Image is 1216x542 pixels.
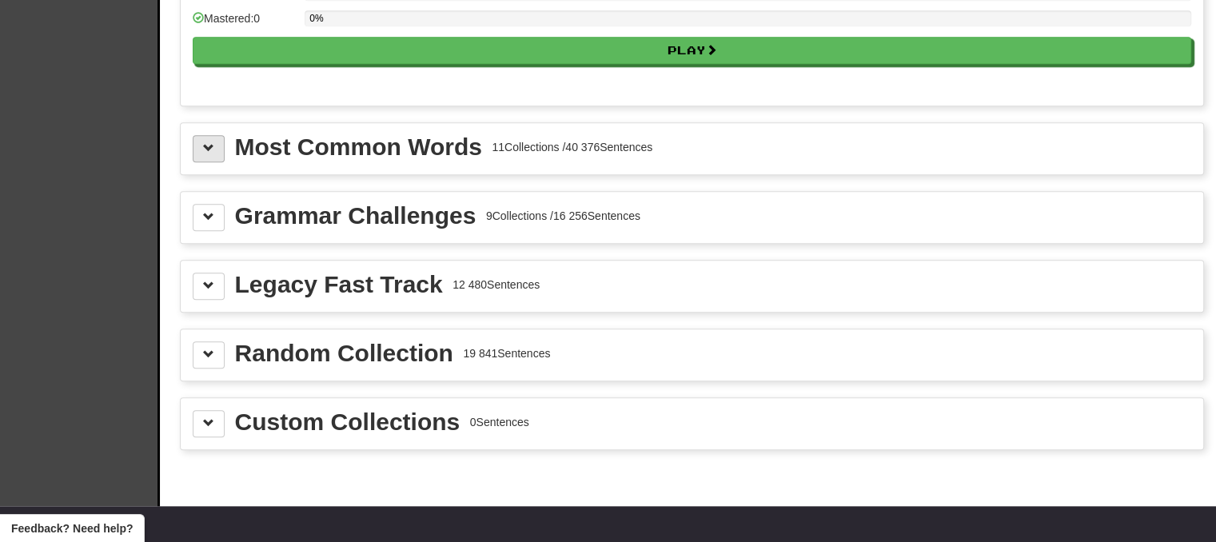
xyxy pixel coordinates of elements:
div: Legacy Fast Track [235,273,443,297]
div: Grammar Challenges [235,204,476,228]
span: Open feedback widget [11,520,133,536]
div: 9 Collections / 16 256 Sentences [486,208,640,224]
div: 11 Collections / 40 376 Sentences [492,139,652,155]
div: 12 480 Sentences [453,277,540,293]
div: Random Collection [235,341,453,365]
div: Most Common Words [235,135,482,159]
div: 0 Sentences [470,414,529,430]
div: Mastered: 0 [193,10,297,37]
button: Play [193,37,1191,64]
div: Custom Collections [235,410,460,434]
div: 19 841 Sentences [463,345,550,361]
